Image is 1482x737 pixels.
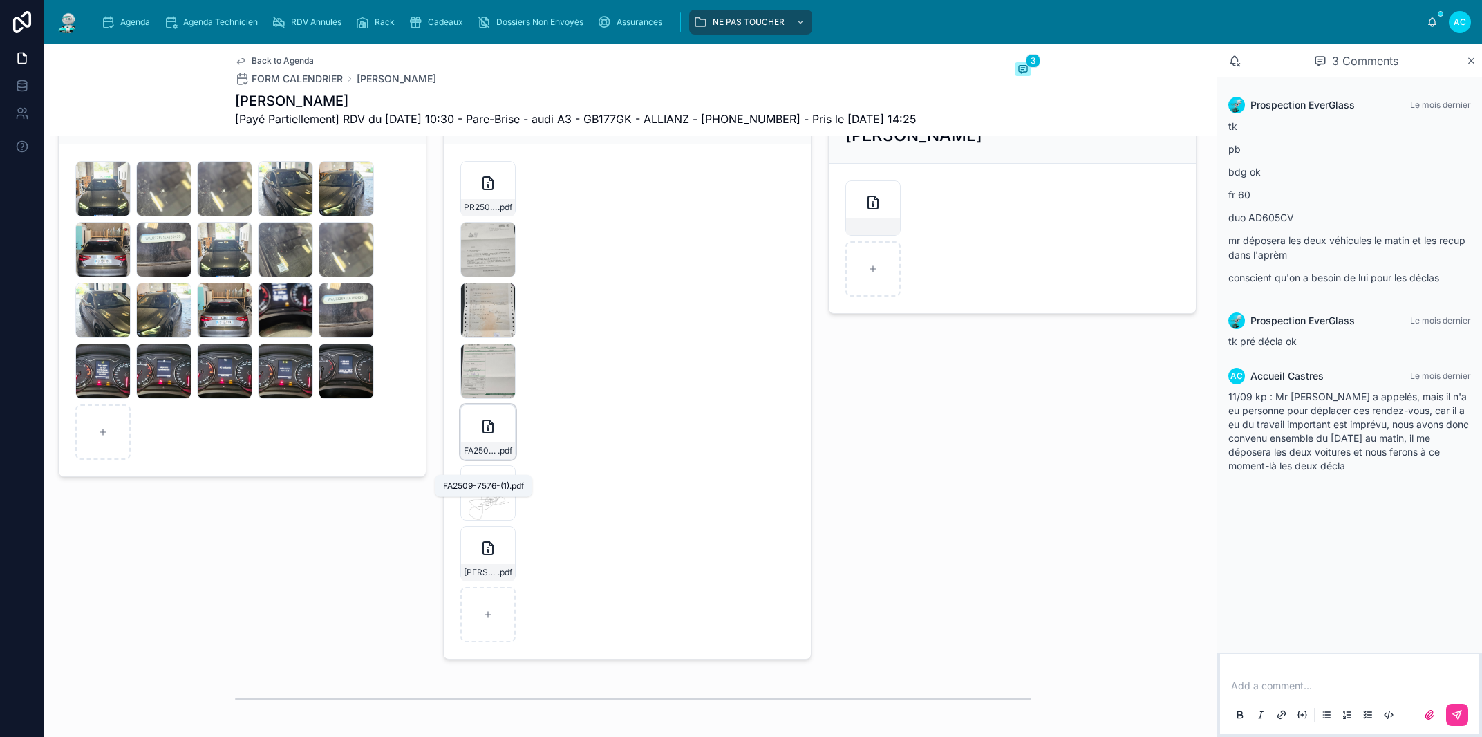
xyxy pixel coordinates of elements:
[235,55,314,66] a: Back to Agenda
[1230,371,1243,382] span: AC
[351,10,404,35] a: Rack
[1228,391,1469,472] span: 11/09 kp : Mr [PERSON_NAME] a appelés, mais il n'a eu personne pour déplacer ces rendez-vous, car...
[268,10,351,35] a: RDV Annulés
[1228,270,1471,285] p: conscient qu'on a besoin de lui pour les déclas
[689,10,812,35] a: NE PAS TOUCHER
[498,567,512,578] span: .pdf
[1250,314,1355,328] span: Prospection EverGlass
[1250,369,1324,383] span: Accueil Castres
[617,17,662,28] span: Assurances
[1228,210,1471,225] p: duo AD605CV
[496,17,583,28] span: Dossiers Non Envoyés
[1015,62,1031,79] button: 3
[235,111,917,127] span: [Payé Partiellement] RDV du [DATE] 10:30 - Pare-Brise - audi A3 - GB177GK - ALLIANZ - [PHONE_NUMB...
[97,10,160,35] a: Agenda
[498,202,512,213] span: .pdf
[1228,119,1471,133] p: tk
[357,72,436,86] a: [PERSON_NAME]
[160,10,268,35] a: Agenda Technicien
[183,17,258,28] span: Agenda Technicien
[1410,315,1471,326] span: Le mois dernier
[55,11,80,33] img: App logo
[1228,165,1471,179] p: bdg ok
[235,91,917,111] h1: [PERSON_NAME]
[443,481,524,492] div: FA2509-7576-(1).pdf
[1026,54,1040,68] span: 3
[464,567,498,578] span: [PERSON_NAME]-FA2509-7576
[498,445,512,456] span: .pdf
[1228,187,1471,202] p: fr 60
[375,17,395,28] span: Rack
[473,10,593,35] a: Dossiers Non Envoyés
[464,202,498,213] span: PR2509-1728
[291,17,341,28] span: RDV Annulés
[1228,335,1297,347] span: tk pré décla ok
[252,72,343,86] span: FORM CALENDRIER
[404,10,473,35] a: Cadeaux
[464,445,498,456] span: FA2509-7576-(1)
[120,17,150,28] span: Agenda
[1332,53,1398,69] span: 3 Comments
[1410,100,1471,110] span: Le mois dernier
[91,7,1427,37] div: scrollable content
[593,10,672,35] a: Assurances
[1410,371,1471,381] span: Le mois dernier
[1454,17,1466,28] span: AC
[235,72,343,86] a: FORM CALENDRIER
[252,55,314,66] span: Back to Agenda
[713,17,785,28] span: NE PAS TOUCHER
[1228,233,1471,262] p: mr déposera les deux véhicules le matin et les recup dans l'aprèm
[1228,142,1471,156] p: pb
[1250,98,1355,112] span: Prospection EverGlass
[428,17,463,28] span: Cadeaux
